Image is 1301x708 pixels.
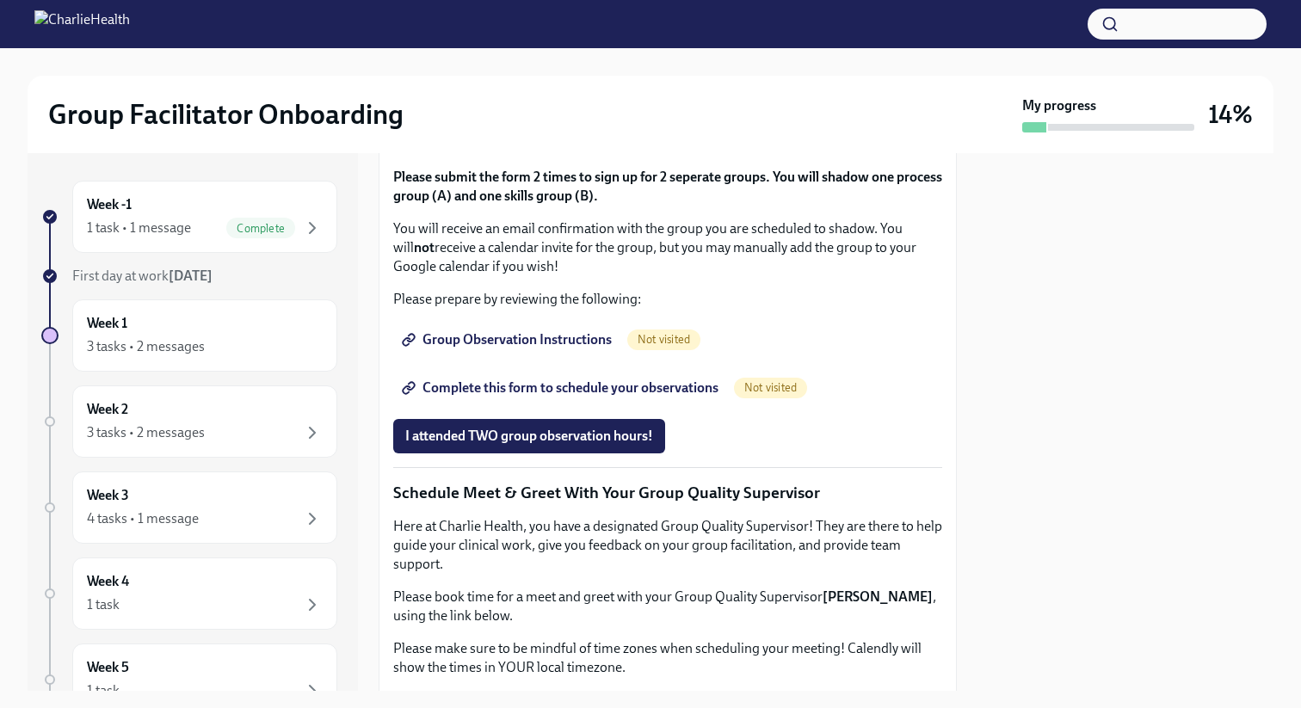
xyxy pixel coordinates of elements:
[41,181,337,253] a: Week -11 task • 1 messageComplete
[87,400,128,419] h6: Week 2
[72,268,213,284] span: First day at work
[393,169,942,204] strong: Please submit the form 2 times to sign up for 2 seperate groups. You will shadow one process grou...
[41,557,337,630] a: Week 41 task
[393,639,942,677] p: Please make sure to be mindful of time zones when scheduling your meeting! Calendly will show the...
[87,219,191,237] div: 1 task • 1 message
[405,379,718,397] span: Complete this form to schedule your observations
[87,595,120,614] div: 1 task
[1022,96,1096,115] strong: My progress
[41,471,337,544] a: Week 34 tasks • 1 message
[87,572,129,591] h6: Week 4
[41,299,337,372] a: Week 13 tasks • 2 messages
[414,239,435,255] strong: not
[87,486,129,505] h6: Week 3
[87,337,205,356] div: 3 tasks • 2 messages
[169,268,213,284] strong: [DATE]
[87,658,129,677] h6: Week 5
[393,482,942,504] p: Schedule Meet & Greet With Your Group Quality Supervisor
[34,10,130,38] img: CharlieHealth
[734,381,807,394] span: Not visited
[87,681,120,700] div: 1 task
[627,333,700,346] span: Not visited
[405,331,612,348] span: Group Observation Instructions
[87,314,127,333] h6: Week 1
[405,428,653,445] span: I attended TWO group observation hours!
[87,509,199,528] div: 4 tasks • 1 message
[393,588,942,625] p: Please book time for a meet and greet with your Group Quality Supervisor , using the link below.
[87,195,132,214] h6: Week -1
[823,588,933,605] strong: [PERSON_NAME]
[393,517,942,574] p: Here at Charlie Health, you have a designated Group Quality Supervisor! They are there to help gu...
[393,419,665,453] button: I attended TWO group observation hours!
[87,423,205,442] div: 3 tasks • 2 messages
[48,97,404,132] h2: Group Facilitator Onboarding
[393,371,731,405] a: Complete this form to schedule your observations
[393,290,942,309] p: Please prepare by reviewing the following:
[41,385,337,458] a: Week 23 tasks • 2 messages
[41,267,337,286] a: First day at work[DATE]
[393,323,624,357] a: Group Observation Instructions
[393,219,942,276] p: You will receive an email confirmation with the group you are scheduled to shadow. You will recei...
[226,222,295,235] span: Complete
[1208,99,1253,130] h3: 14%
